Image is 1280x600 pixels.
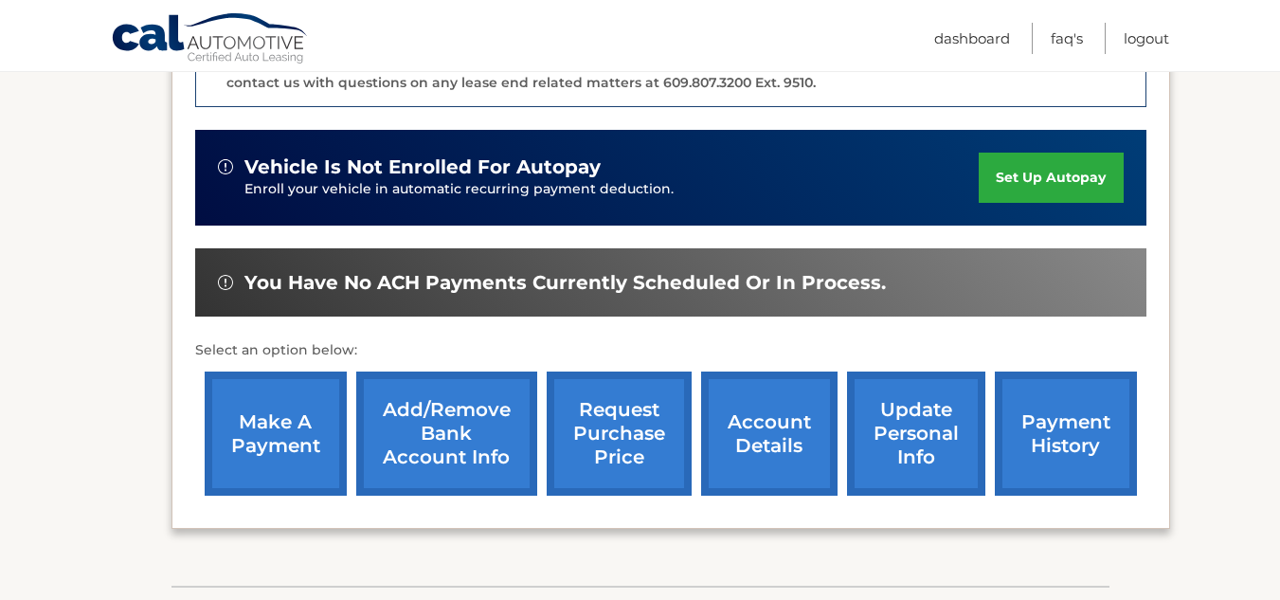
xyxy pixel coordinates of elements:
p: Enroll your vehicle in automatic recurring payment deduction. [244,179,980,200]
p: Select an option below: [195,339,1146,362]
a: FAQ's [1051,23,1083,54]
a: account details [701,372,838,496]
a: payment history [995,372,1137,496]
span: vehicle is not enrolled for autopay [244,155,601,179]
a: Dashboard [934,23,1010,54]
a: make a payment [205,372,347,496]
a: Add/Remove bank account info [356,372,537,496]
span: You have no ACH payments currently scheduled or in process. [244,271,886,295]
img: alert-white.svg [218,275,233,290]
a: update personal info [847,372,985,496]
img: alert-white.svg [218,159,233,174]
a: set up autopay [979,153,1123,203]
a: request purchase price [547,372,692,496]
a: Cal Automotive [111,12,310,67]
a: Logout [1124,23,1169,54]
